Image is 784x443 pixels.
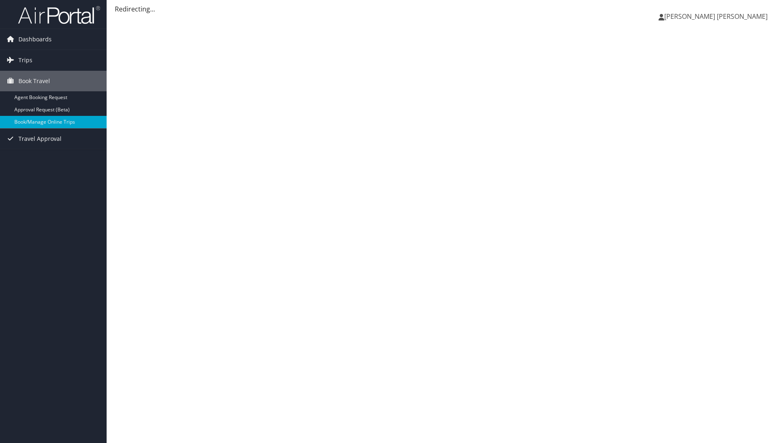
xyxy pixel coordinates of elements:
span: Travel Approval [18,129,62,149]
span: [PERSON_NAME] [PERSON_NAME] [664,12,768,21]
span: Dashboards [18,29,52,50]
a: [PERSON_NAME] [PERSON_NAME] [659,4,776,29]
img: airportal-logo.png [18,5,100,25]
div: Redirecting... [115,4,776,14]
span: Trips [18,50,32,70]
span: Book Travel [18,71,50,91]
